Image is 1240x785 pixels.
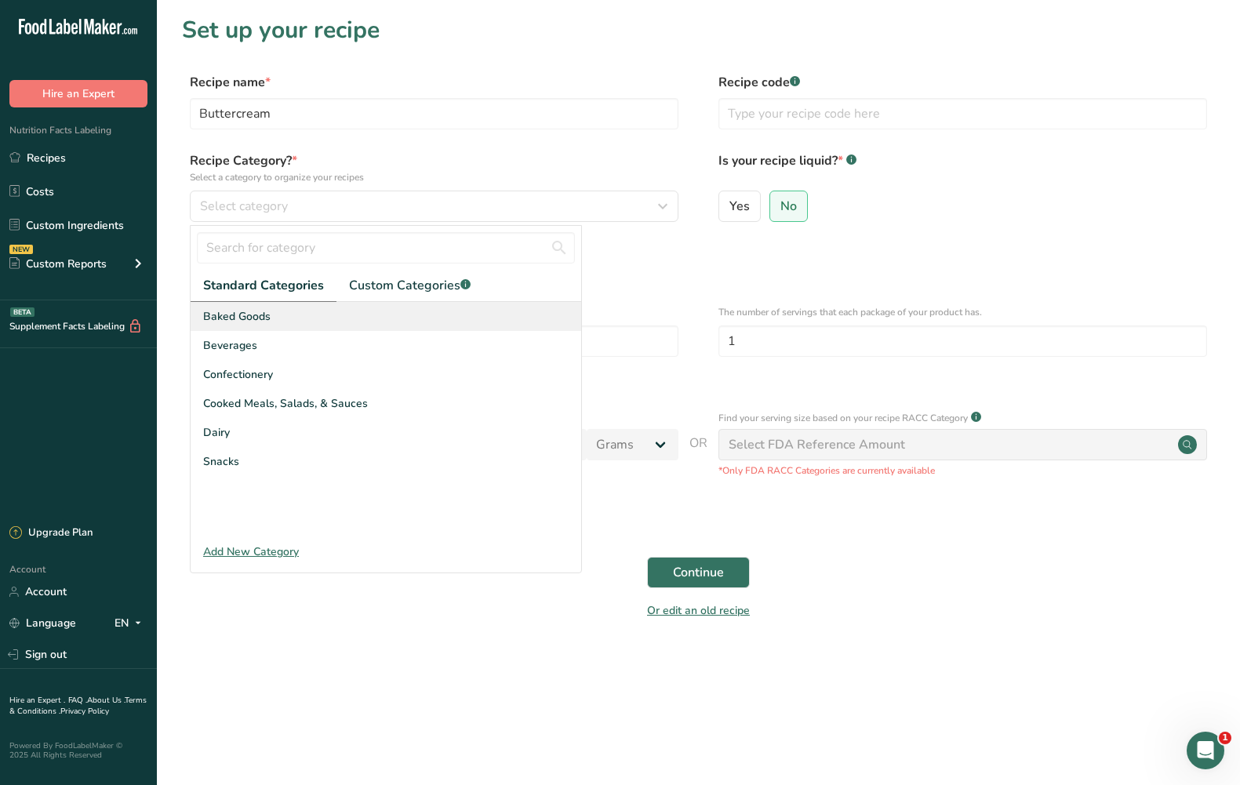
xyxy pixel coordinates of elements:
[780,198,797,214] span: No
[9,245,33,254] div: NEW
[190,191,678,222] button: Select category
[203,276,324,295] span: Standard Categories
[718,305,1207,319] p: The number of servings that each package of your product has.
[9,695,147,717] a: Terms & Conditions .
[203,395,368,412] span: Cooked Meals, Salads, & Sauces
[718,411,968,425] p: Find your serving size based on your recipe RACC Category
[203,366,273,383] span: Confectionery
[718,463,1207,478] p: *Only FDA RACC Categories are currently available
[10,307,35,317] div: BETA
[647,557,750,588] button: Continue
[68,695,87,706] a: FAQ .
[203,337,257,354] span: Beverages
[9,609,76,637] a: Language
[190,98,678,129] input: Type your recipe name here
[197,232,575,263] input: Search for category
[9,80,147,107] button: Hire an Expert
[190,170,678,184] p: Select a category to organize your recipes
[9,256,107,272] div: Custom Reports
[718,98,1207,129] input: Type your recipe code here
[115,614,147,633] div: EN
[60,706,109,717] a: Privacy Policy
[647,603,750,618] a: Or edit an old recipe
[200,197,288,216] span: Select category
[203,424,230,441] span: Dairy
[9,525,93,541] div: Upgrade Plan
[729,198,750,214] span: Yes
[182,13,1215,48] h1: Set up your recipe
[729,435,905,454] div: Select FDA Reference Amount
[9,741,147,760] div: Powered By FoodLabelMaker © 2025 All Rights Reserved
[190,151,678,184] label: Recipe Category?
[689,434,707,478] span: OR
[1187,732,1224,769] iframe: Intercom live chat
[673,563,724,582] span: Continue
[9,695,65,706] a: Hire an Expert .
[1219,732,1231,744] span: 1
[718,73,1207,92] label: Recipe code
[203,453,239,470] span: Snacks
[718,151,1207,184] label: Is your recipe liquid?
[349,276,471,295] span: Custom Categories
[190,73,678,92] label: Recipe name
[87,695,125,706] a: About Us .
[191,543,581,560] div: Add New Category
[203,308,271,325] span: Baked Goods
